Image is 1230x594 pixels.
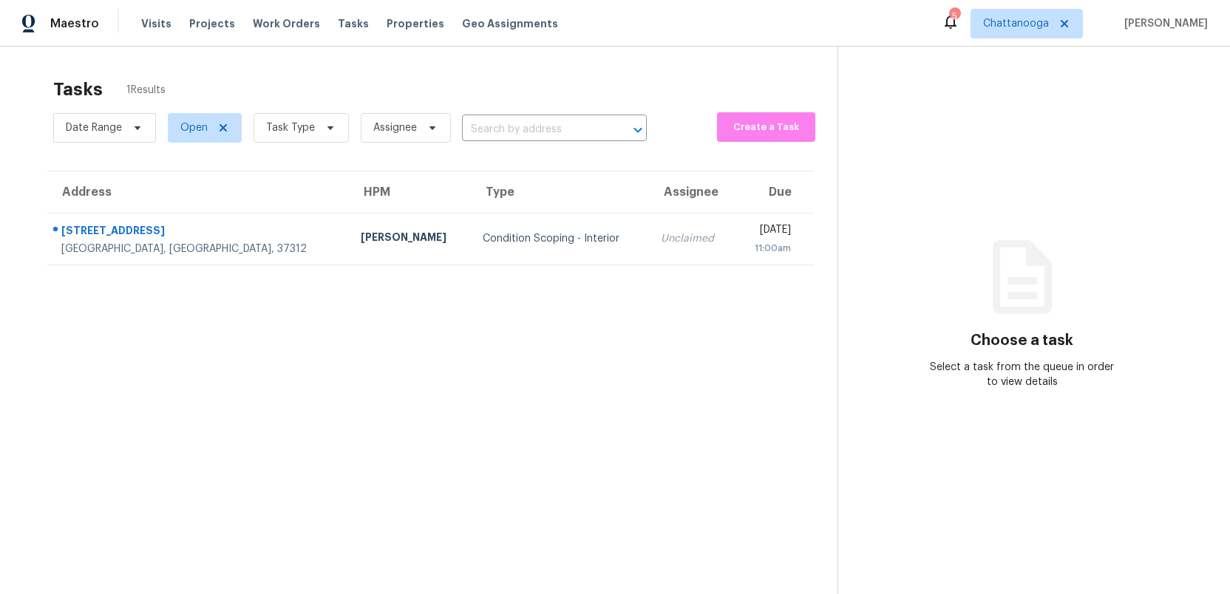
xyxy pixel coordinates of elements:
[349,171,471,213] th: HPM
[724,119,808,136] span: Create a Task
[661,231,723,246] div: Unclaimed
[462,16,558,31] span: Geo Assignments
[189,16,235,31] span: Projects
[53,82,103,97] h2: Tasks
[126,83,166,98] span: 1 Results
[50,16,99,31] span: Maestro
[266,120,315,135] span: Task Type
[253,16,320,31] span: Work Orders
[373,120,417,135] span: Assignee
[649,171,735,213] th: Assignee
[717,112,815,142] button: Create a Task
[61,223,337,242] div: [STREET_ADDRESS]
[747,241,791,256] div: 11:00am
[47,171,349,213] th: Address
[983,16,1049,31] span: Chattanooga
[387,16,444,31] span: Properties
[471,171,649,213] th: Type
[462,118,605,141] input: Search by address
[628,120,648,140] button: Open
[735,171,814,213] th: Due
[930,360,1114,389] div: Select a task from the queue in order to view details
[338,18,369,29] span: Tasks
[61,242,337,256] div: [GEOGRAPHIC_DATA], [GEOGRAPHIC_DATA], 37312
[1118,16,1208,31] span: [PERSON_NAME]
[180,120,208,135] span: Open
[361,230,459,248] div: [PERSON_NAME]
[66,120,122,135] span: Date Range
[949,9,959,24] div: 5
[483,231,637,246] div: Condition Scoping - Interior
[971,333,1073,348] h3: Choose a task
[141,16,171,31] span: Visits
[747,222,791,241] div: [DATE]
